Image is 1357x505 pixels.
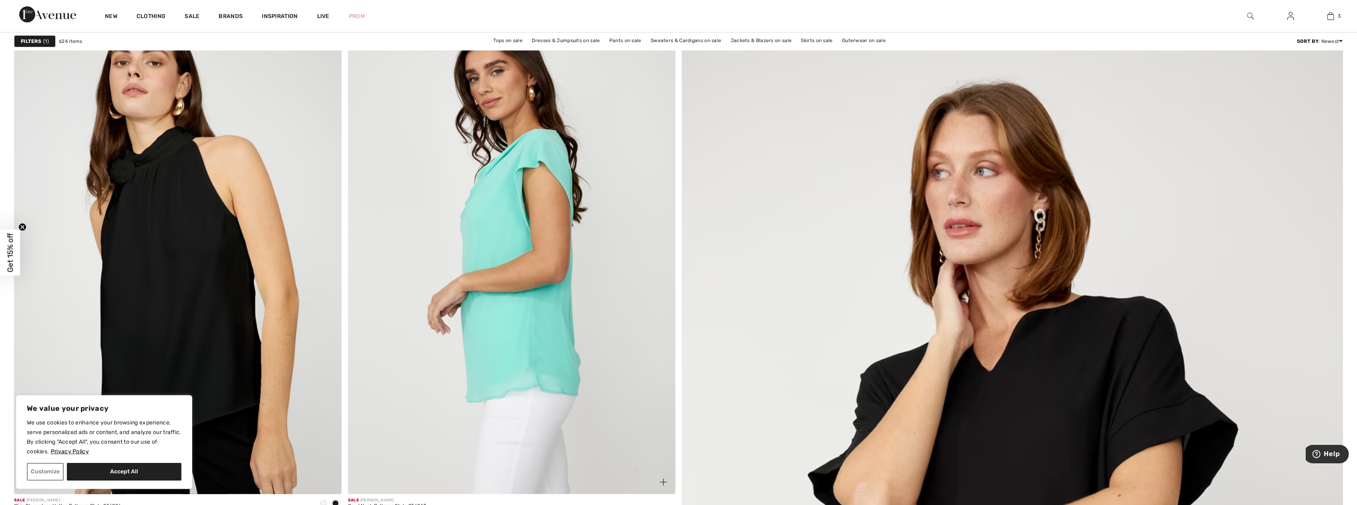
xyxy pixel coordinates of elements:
[1327,11,1334,21] img: My Bag
[50,448,89,455] a: Privacy Policy
[16,395,192,489] div: We value your privacy
[348,498,359,503] span: Sale
[6,233,15,272] span: Get 15% off
[349,12,365,20] a: Prom
[219,13,243,21] a: Brands
[1338,12,1341,20] span: 3
[348,497,426,503] div: [PERSON_NAME]
[19,6,76,22] img: 1ère Avenue
[43,38,49,45] span: 1
[605,35,645,46] a: Pants on sale
[1297,38,1343,45] div: : Newest
[838,35,890,46] a: Outerwear on sale
[348,3,675,495] a: Cowl Neck Pullover Style 256243. Spearmint
[21,38,41,45] strong: Filters
[490,35,527,46] a: Tops on sale
[14,497,121,503] div: [PERSON_NAME]
[185,13,199,21] a: Sale
[1281,11,1301,21] a: Sign In
[59,38,82,45] span: 624 items
[1247,11,1254,21] img: search the website
[14,498,25,503] span: Sale
[18,223,26,231] button: Close teaser
[137,13,165,21] a: Clothing
[67,463,181,481] button: Accept All
[27,404,181,413] p: We value your privacy
[105,13,117,21] a: New
[727,35,796,46] a: Jackets & Blazers on sale
[1311,11,1350,21] a: 3
[27,418,181,457] p: We use cookies to enhance your browsing experience, serve personalized ads or content, and analyz...
[647,35,725,46] a: Sweaters & Cardigans on sale
[528,35,604,46] a: Dresses & Jumpsuits on sale
[1306,445,1349,465] iframe: Opens a widget where you can find more information
[14,3,342,495] img: Chic Sleeveless Halter Pullover Style 256226. Off White
[660,479,667,486] img: plus_v2.svg
[797,35,837,46] a: Skirts on sale
[27,463,64,481] button: Customize
[1287,11,1294,21] img: My Info
[317,12,330,20] a: Live
[262,13,298,21] span: Inspiration
[1297,38,1319,44] strong: Sort By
